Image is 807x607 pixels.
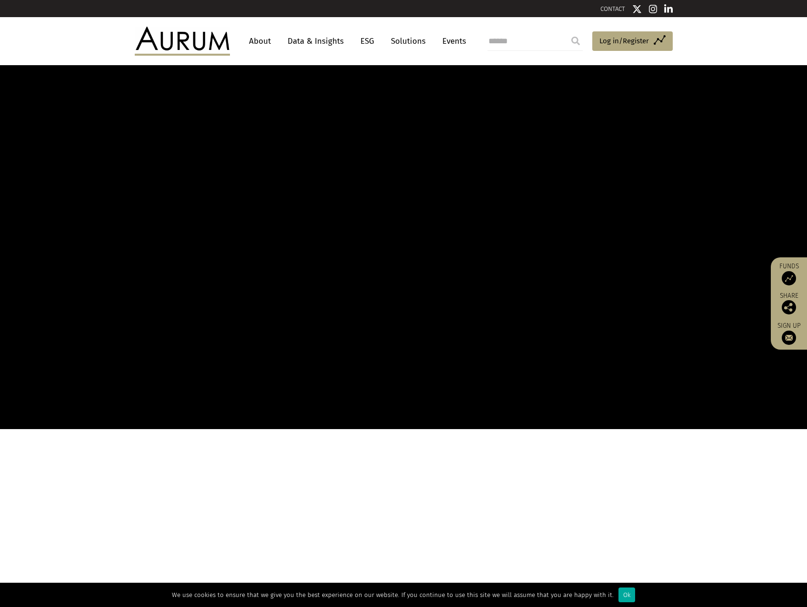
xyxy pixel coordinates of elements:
a: Sign up [776,322,802,345]
a: Data & Insights [283,32,349,50]
img: Aurum [135,27,230,55]
div: Ok [618,587,635,602]
a: ESG [356,32,379,50]
span: Log in/Register [599,35,649,47]
img: Instagram icon [649,4,658,14]
a: Log in/Register [592,31,673,51]
a: CONTACT [600,5,625,12]
img: Twitter icon [632,4,642,14]
a: Events [438,32,466,50]
img: Share this post [782,300,796,314]
a: Solutions [386,32,430,50]
div: Share [776,293,802,314]
a: Funds [776,262,802,285]
img: Sign up to our newsletter [782,331,796,345]
img: Linkedin icon [664,4,673,14]
input: Submit [566,31,585,50]
a: About [244,32,276,50]
img: Access Funds [782,271,796,285]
